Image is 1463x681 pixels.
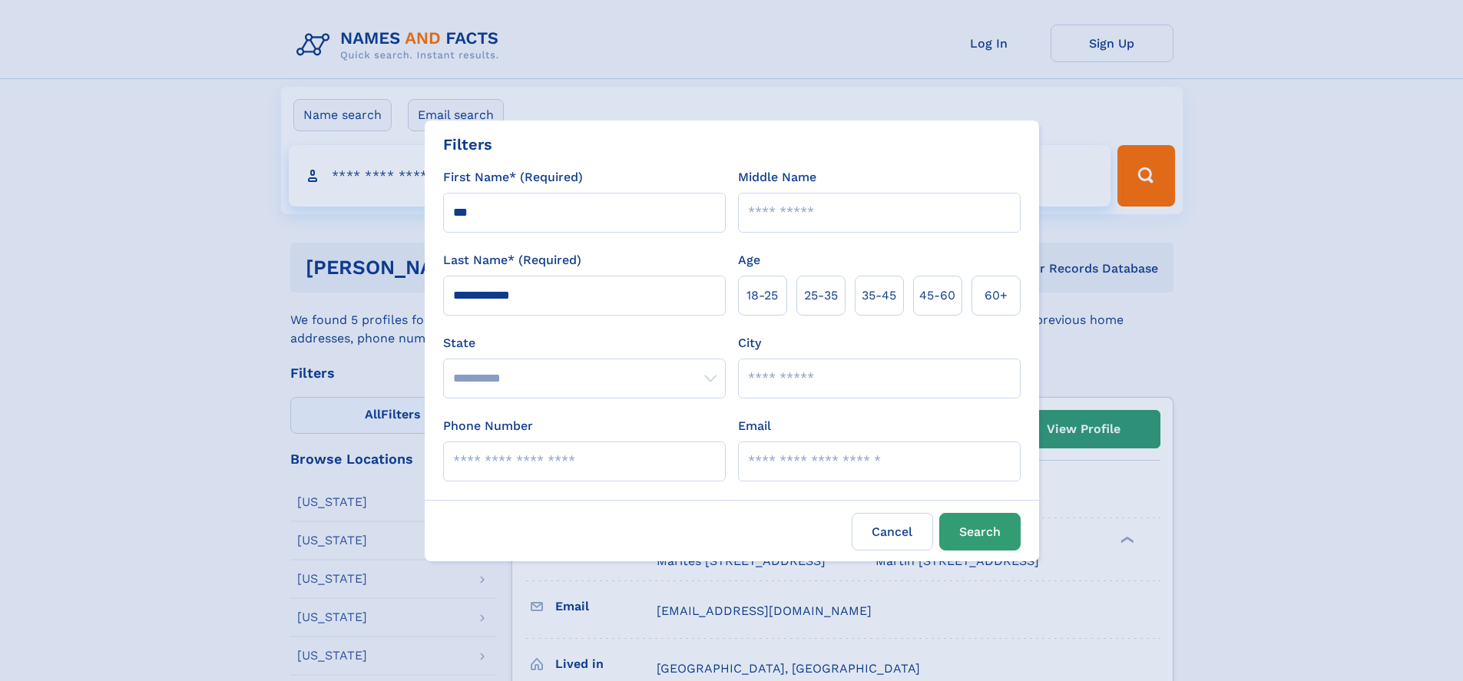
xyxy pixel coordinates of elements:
label: State [443,334,726,352]
div: Filters [443,133,492,156]
button: Search [939,513,1021,550]
label: Phone Number [443,417,533,435]
label: Age [738,251,760,269]
span: 18‑25 [746,286,778,305]
span: 25‑35 [804,286,838,305]
label: First Name* (Required) [443,168,583,187]
span: 45‑60 [919,286,955,305]
label: Cancel [852,513,933,550]
span: 35‑45 [862,286,896,305]
label: Last Name* (Required) [443,251,581,269]
label: Email [738,417,771,435]
label: Middle Name [738,168,816,187]
span: 60+ [985,286,1008,305]
label: City [738,334,761,352]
